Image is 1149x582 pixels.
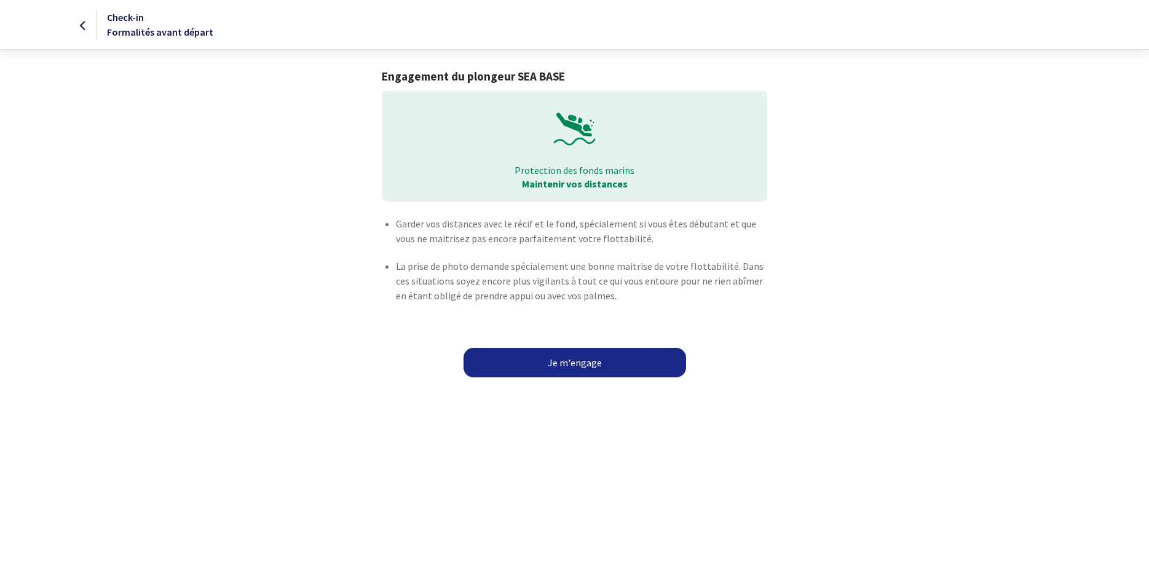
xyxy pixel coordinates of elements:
[382,69,767,84] h1: Engagement du plongeur SEA BASE
[390,163,759,177] p: Protection des fonds marins
[464,348,686,377] a: Je m'engage
[107,11,213,38] span: Check-in Formalités avant départ
[522,178,628,190] strong: Maintenir vos distances
[396,216,767,246] p: Garder vos distances avec le récif et le fond, spécialement si vous êtes débutant et que vous ne ...
[396,259,767,303] p: La prise de photo demande spécialement une bonne maitrise de votre flottabilité. Dans ces situati...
